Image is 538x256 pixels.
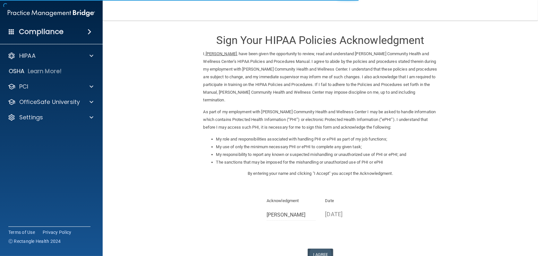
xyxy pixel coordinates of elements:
li: My role and responsibilities associated with handling PHI or ePHI as part of my job functions; [216,135,438,143]
h4: Compliance [19,27,64,36]
a: Privacy Policy [43,229,72,235]
p: Settings [19,114,43,121]
p: OfficeSafe University [19,98,80,106]
p: By entering your name and clicking "I Accept" you accept the Acknowledgment. [203,170,438,177]
p: Date [325,197,374,205]
input: Full Name [267,209,316,221]
a: OfficeSafe University [8,98,93,106]
p: Acknowledgment [267,197,316,205]
p: [DATE] [325,209,374,219]
a: Settings [8,114,93,121]
ins: [PERSON_NAME] [206,51,237,56]
p: OSHA [9,67,25,75]
a: Terms of Use [8,229,35,235]
p: As part of my employment with [PERSON_NAME] Community Health and Wellness Center I may be asked t... [203,108,438,131]
li: My use of only the minimum necessary PHI or ePHI to complete any given task; [216,143,438,151]
li: The sanctions that may be imposed for the mishandling or unauthorized use of PHI or ePHI [216,158,438,166]
a: HIPAA [8,52,93,60]
p: HIPAA [19,52,36,60]
li: My responsibility to report any known or suspected mishandling or unauthorized use of PHI or ePHI... [216,151,438,158]
p: Learn More! [28,67,62,75]
span: Ⓒ Rectangle Health 2024 [8,238,61,244]
a: PCI [8,83,93,90]
img: PMB logo [8,7,95,20]
p: PCI [19,83,28,90]
p: I, , have been given the opportunity to review, read and understand [PERSON_NAME] Community Healt... [203,50,438,104]
h3: Sign Your HIPAA Policies Acknowledgment [203,34,438,46]
iframe: Drift Widget Chat Controller [427,211,530,236]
